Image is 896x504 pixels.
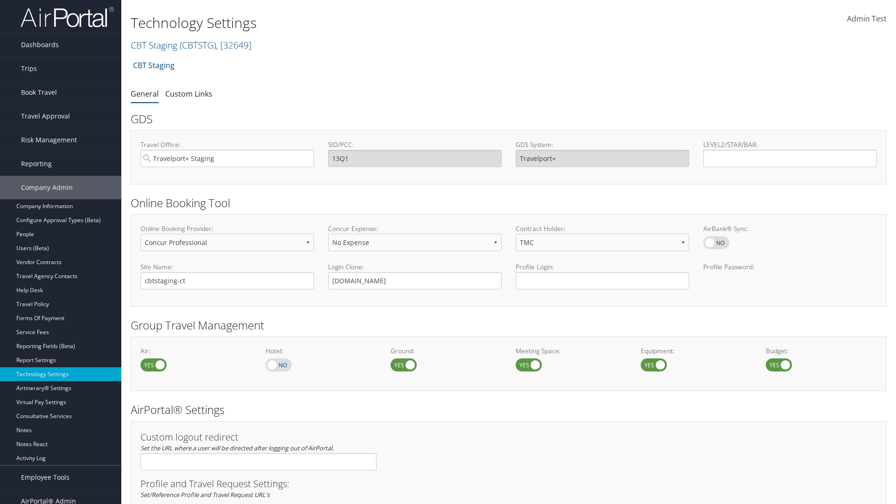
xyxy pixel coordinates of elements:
h2: GDS [131,111,880,127]
label: Login Clone: [328,262,502,272]
span: Risk Management [21,128,77,152]
span: ( CBTSTG ) [180,39,216,51]
a: Custom Links [165,89,212,99]
label: AirBank® Sync: [703,224,877,233]
label: Ground: [391,346,502,356]
span: Company Admin [21,176,73,199]
label: SID/PCC: [328,140,502,149]
span: Book Travel [21,81,57,104]
label: AirBank® Sync [703,236,729,249]
span: Trips [21,57,37,80]
label: Profile Password: [703,262,877,289]
span: Dashboards [21,33,59,56]
em: Set the URL where a user will be directed after logging out of AirPortal. [140,444,334,452]
h2: Group Travel Management [131,317,887,333]
label: Profile Login: [516,262,689,289]
span: , [ 32649 ] [216,39,252,51]
span: Employee Tools [21,466,70,489]
em: Set/Reference Profile and Travel Request URL's [140,490,270,499]
h3: Custom logout redirect [140,433,377,442]
label: Meeting Space: [516,346,627,356]
a: Admin Test [847,5,887,34]
label: GDS System: [516,140,689,149]
label: LEVEL2/STAR/BAR: [703,140,877,149]
a: CBT Staging [131,39,252,51]
label: Equipment: [641,346,752,356]
a: General [131,89,159,99]
label: Contract Holder: [516,224,689,233]
input: Profile Login: [516,272,689,289]
label: Travel Office: [140,140,314,149]
h3: Profile and Travel Request Settings: [140,479,877,489]
label: Air: [140,346,252,356]
label: Online Booking Provider: [140,224,314,233]
span: Reporting [21,152,52,175]
label: Site Name: [140,262,314,272]
h1: Technology Settings [131,13,635,33]
h2: AirPortal® Settings [131,402,887,418]
span: Admin Test [847,14,887,24]
img: airportal-logo.png [21,6,114,28]
label: Concur Expense: [328,224,502,233]
a: CBT Staging [133,56,175,75]
label: Hotel: [266,346,377,356]
span: Travel Approval [21,105,70,128]
label: Budget: [766,346,877,356]
h2: Online Booking Tool [131,195,887,211]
